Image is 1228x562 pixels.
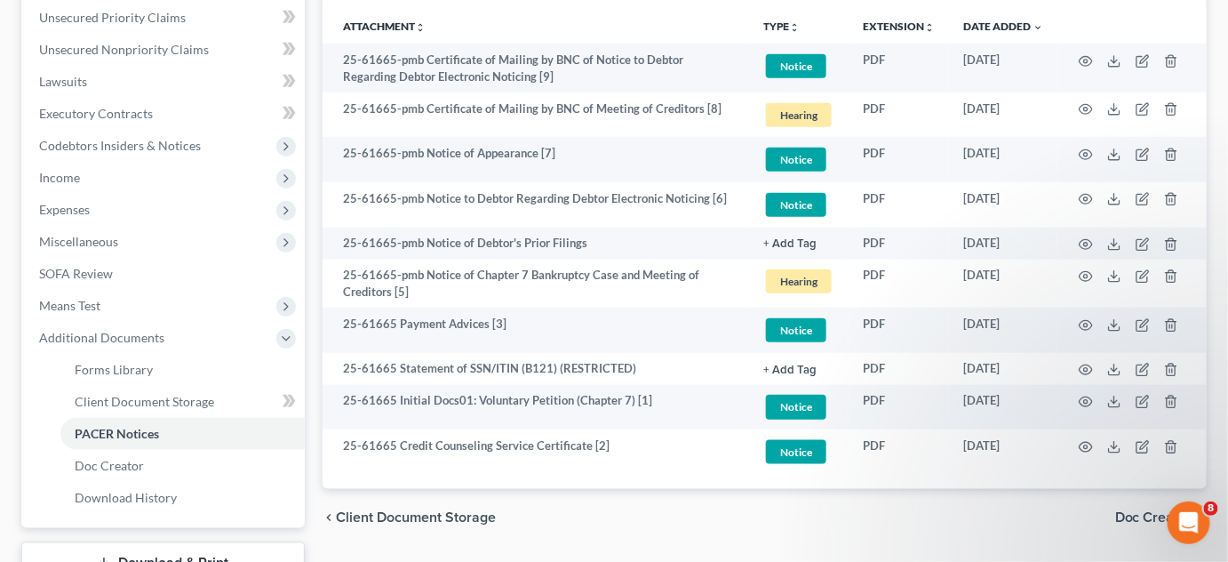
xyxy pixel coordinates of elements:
[763,438,834,467] a: Notice
[60,386,305,418] a: Client Document Storage
[323,510,497,525] button: chevron_left Client Document Storage
[849,353,949,385] td: PDF
[949,353,1057,385] td: [DATE]
[344,20,427,33] a: Attachmentunfold_more
[323,353,750,385] td: 25-61665 Statement of SSN/ITIN (B121) (RESTRICTED)
[25,34,305,66] a: Unsecured Nonpriority Claims
[1204,502,1218,516] span: 8
[849,137,949,182] td: PDF
[39,234,118,249] span: Miscellaneous
[1033,22,1043,33] i: expand_more
[39,74,87,89] span: Lawsuits
[849,260,949,309] td: PDF
[323,228,750,260] td: 25-61665-pmb Notice of Debtor's Prior Filings
[25,2,305,34] a: Unsecured Priority Claims
[766,440,826,464] span: Notice
[763,267,834,296] a: Hearing
[60,482,305,514] a: Download History
[60,354,305,386] a: Forms Library
[75,458,144,473] span: Doc Creator
[763,316,834,345] a: Notice
[323,308,750,353] td: 25-61665 Payment Advices [3]
[766,269,832,293] span: Hearing
[75,426,159,441] span: PACER Notices
[949,260,1057,309] td: [DATE]
[1168,502,1210,544] iframe: Intercom live chat
[766,193,826,217] span: Notice
[949,308,1057,353] td: [DATE]
[763,145,834,174] a: Notice
[1115,510,1207,525] button: Doc Creator chevron_right
[949,430,1057,475] td: [DATE]
[39,330,164,345] span: Additional Documents
[323,430,750,475] td: 25-61665 Credit Counseling Service Certificate [2]
[323,137,750,182] td: 25-61665-pmb Notice of Appearance [7]
[25,66,305,98] a: Lawsuits
[766,103,832,127] span: Hearing
[849,92,949,138] td: PDF
[763,365,817,376] button: + Add Tag
[849,228,949,260] td: PDF
[25,258,305,290] a: SOFA Review
[766,54,826,78] span: Notice
[39,106,153,121] span: Executory Contracts
[849,385,949,430] td: PDF
[60,450,305,482] a: Doc Creator
[1115,510,1192,525] span: Doc Creator
[39,298,100,313] span: Means Test
[39,266,113,281] span: SOFA Review
[949,137,1057,182] td: [DATE]
[323,510,337,525] i: chevron_left
[766,318,826,342] span: Notice
[849,308,949,353] td: PDF
[337,510,497,525] span: Client Document Storage
[963,20,1043,33] a: Date Added expand_more
[75,490,177,505] span: Download History
[25,98,305,130] a: Executory Contracts
[39,202,90,217] span: Expenses
[763,235,834,252] a: + Add Tag
[949,385,1057,430] td: [DATE]
[924,22,935,33] i: unfold_more
[949,228,1057,260] td: [DATE]
[763,360,834,377] a: + Add Tag
[323,260,750,309] td: 25-61665-pmb Notice of Chapter 7 Bankruptcy Case and Meeting of Creditors [5]
[763,190,834,220] a: Notice
[60,418,305,450] a: PACER Notices
[849,44,949,92] td: PDF
[323,44,750,92] td: 25-61665-pmb Certificate of Mailing by BNC of Notice to Debtor Regarding Debtor Electronic Notici...
[39,10,186,25] span: Unsecured Priority Claims
[949,182,1057,228] td: [DATE]
[75,394,214,409] span: Client Document Storage
[416,22,427,33] i: unfold_more
[949,92,1057,138] td: [DATE]
[766,148,826,172] span: Notice
[39,138,201,153] span: Codebtors Insiders & Notices
[763,392,834,421] a: Notice
[863,20,935,33] a: Extensionunfold_more
[39,170,80,185] span: Income
[763,100,834,130] a: Hearing
[766,395,826,419] span: Notice
[763,21,800,33] button: TYPEunfold_more
[323,182,750,228] td: 25-61665-pmb Notice to Debtor Regarding Debtor Electronic Noticing [6]
[323,385,750,430] td: 25-61665 Initial Docs01: Voluntary Petition (Chapter 7) [1]
[849,430,949,475] td: PDF
[789,22,800,33] i: unfold_more
[763,52,834,81] a: Notice
[949,44,1057,92] td: [DATE]
[39,42,209,57] span: Unsecured Nonpriority Claims
[75,362,153,377] span: Forms Library
[849,182,949,228] td: PDF
[763,238,817,250] button: + Add Tag
[323,92,750,138] td: 25-61665-pmb Certificate of Mailing by BNC of Meeting of Creditors [8]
